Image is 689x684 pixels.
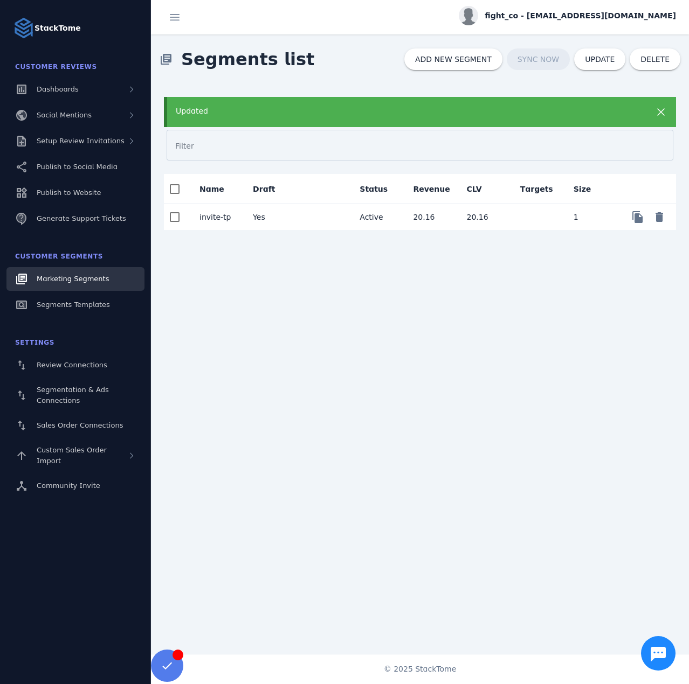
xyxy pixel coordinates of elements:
mat-cell: 20.16 [458,204,512,230]
a: Sales Order Connections [6,414,144,437]
img: profile.jpg [459,6,478,25]
button: DELETE [630,48,680,70]
button: ADD NEW SEGMENT [404,48,502,70]
span: Dashboards [37,85,79,93]
a: Publish to Website [6,181,144,205]
a: Marketing Segments [6,267,144,291]
mat-icon: library_books [160,53,173,66]
span: Marketing Segments [37,275,109,283]
span: Customer Segments [15,253,103,260]
div: Revenue [413,184,459,194]
span: Review Connections [37,361,107,369]
button: fight_co - [EMAIL_ADDRESS][DOMAIN_NAME] [459,6,676,25]
a: Segmentation & Ads Connections [6,379,144,411]
span: ADD NEW SEGMENT [415,55,492,63]
div: Name [199,184,234,194]
a: Review Connections [6,353,144,377]
a: Community Invite [6,474,144,498]
div: Draft [253,184,275,194]
span: Sales Order Connections [37,421,123,429]
mat-label: Filter [175,142,194,150]
span: Generate Support Tickets [37,214,126,222]
mat-header-cell: Targets [512,174,565,204]
div: Updated [176,106,618,117]
span: © 2025 StackTome [384,664,457,675]
span: Segments Templates [37,301,110,309]
div: Draft [253,184,285,194]
mat-cell: invite-tp [191,204,244,230]
div: Status [360,184,397,194]
button: Copy [627,206,649,228]
div: Revenue [413,184,450,194]
a: Generate Support Tickets [6,207,144,231]
span: DELETE [640,55,670,63]
a: Segments Templates [6,293,144,317]
span: Publish to Website [37,189,101,197]
a: Publish to Social Media [6,155,144,179]
span: Settings [15,339,54,346]
div: Status [360,184,388,194]
button: Delete [649,206,670,228]
span: Customer Reviews [15,63,97,71]
div: Name [199,184,224,194]
span: Custom Sales Order Import [37,446,107,465]
div: CLV [467,184,482,194]
span: Social Mentions [37,111,92,119]
span: fight_co - [EMAIL_ADDRESS][DOMAIN_NAME] [485,10,676,22]
span: Publish to Social Media [37,163,118,171]
mat-cell: Active [351,204,404,230]
mat-cell: Yes [244,204,298,230]
strong: StackTome [35,23,81,34]
img: Logo image [13,17,35,39]
span: Setup Review Invitations [37,137,125,145]
div: Size [574,184,591,194]
span: Segmentation & Ads Connections [37,386,109,404]
span: Segments list [173,38,323,81]
span: UPDATE [585,55,615,63]
div: CLV [467,184,492,194]
button: UPDATE [574,48,625,70]
mat-cell: 20.16 [404,204,458,230]
div: Size [574,184,601,194]
mat-cell: 1 [565,204,618,230]
span: Community Invite [37,481,100,490]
